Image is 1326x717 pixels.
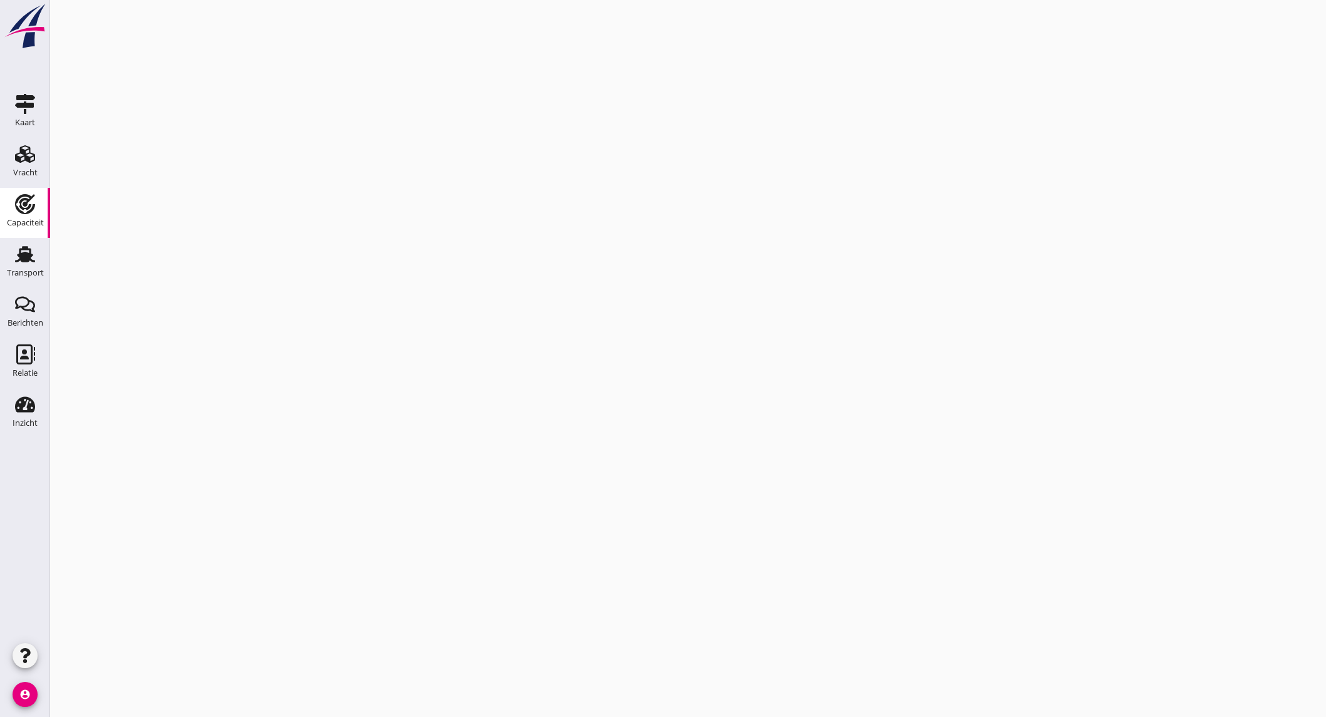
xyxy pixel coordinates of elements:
div: Vracht [13,168,38,177]
div: Kaart [15,118,35,126]
div: Inzicht [13,419,38,427]
div: Capaciteit [7,219,44,227]
img: logo-small.a267ee39.svg [3,3,48,49]
div: Relatie [13,369,38,377]
i: account_circle [13,682,38,707]
div: Berichten [8,319,43,327]
div: Transport [7,269,44,277]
